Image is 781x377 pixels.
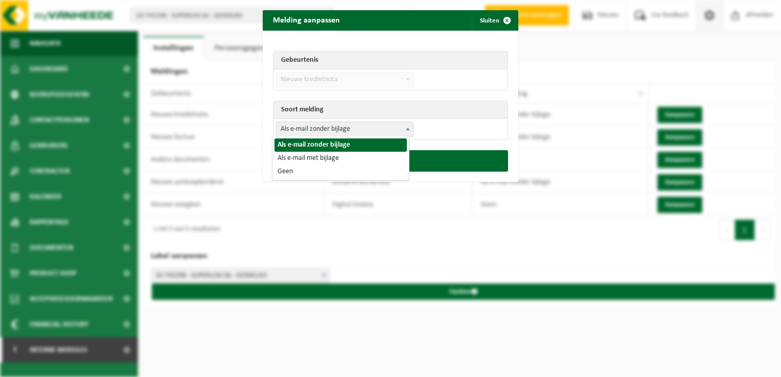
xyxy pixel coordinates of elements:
li: Als e-mail met bijlage [274,152,407,165]
span: Als e-mail zonder bijlage [276,122,414,137]
h2: Melding aanpassen [263,10,350,30]
li: Als e-mail zonder bijlage [274,138,407,152]
li: Geen [274,165,407,178]
th: Soort melding [273,101,508,119]
span: Nieuwe kredietnota [276,72,414,87]
th: Gebeurtenis [273,52,508,69]
span: Als e-mail zonder bijlage [277,122,413,136]
button: Sluiten [472,10,517,31]
span: Nieuwe kredietnota [277,73,413,87]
